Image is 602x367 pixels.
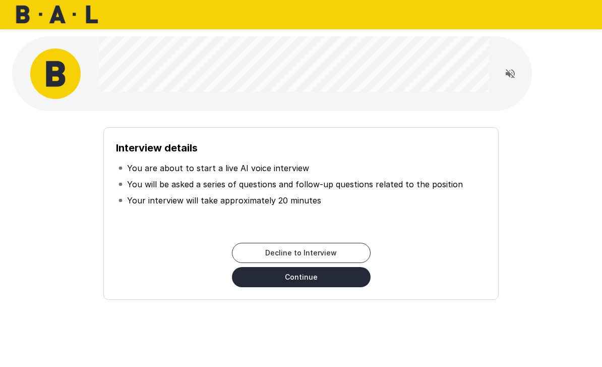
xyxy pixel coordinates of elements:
b: Interview details [116,142,198,154]
button: Decline to Interview [232,243,371,263]
p: You are about to start a live AI voice interview [127,162,309,174]
button: Read questions aloud [500,64,520,84]
p: You will be asked a series of questions and follow-up questions related to the position [127,178,463,190]
img: bal_avatar.png [30,48,81,99]
p: Your interview will take approximately 20 minutes [127,194,321,206]
button: Continue [232,267,371,287]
